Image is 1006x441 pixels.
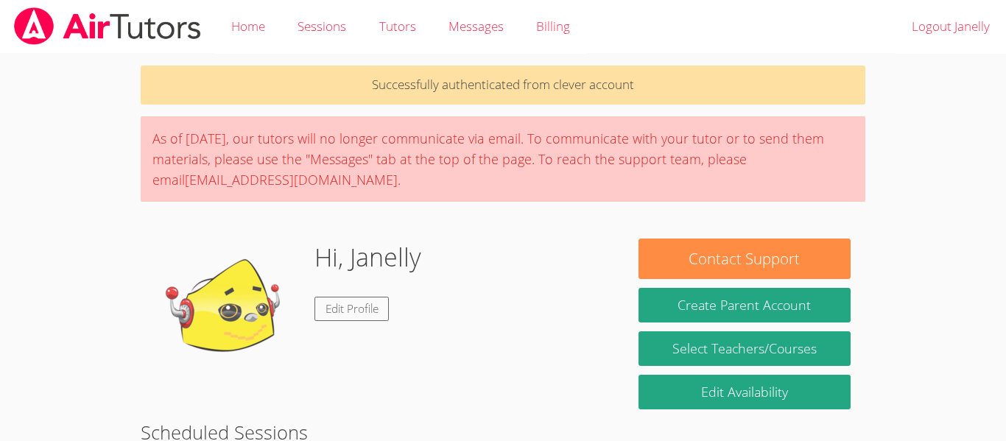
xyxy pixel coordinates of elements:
[639,239,851,279] button: Contact Support
[141,116,865,202] div: As of [DATE], our tutors will no longer communicate via email. To communicate with your tutor or ...
[639,331,851,366] a: Select Teachers/Courses
[13,7,203,45] img: airtutors_banner-c4298cdbf04f3fff15de1276eac7730deb9818008684d7c2e4769d2f7ddbe033.png
[639,288,851,322] button: Create Parent Account
[314,297,390,321] a: Edit Profile
[141,66,865,105] p: Successfully authenticated from clever account
[314,239,421,276] h1: Hi, Janelly
[449,18,504,35] span: Messages
[639,375,851,409] a: Edit Availability
[155,239,303,386] img: default.png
